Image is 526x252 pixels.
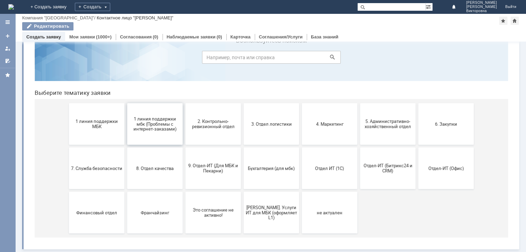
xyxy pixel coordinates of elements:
[499,17,507,25] div: Добавить в избранное
[100,96,151,111] span: 1 линия поддержки мбк (Проблемы с интернет-заказами)
[40,127,95,169] button: 7. Служба безопасности
[156,172,212,213] button: Это соглашение не активно!
[217,184,268,200] span: [PERSON_NAME]. Услуги ИТ для МБК (оформляет L1)
[153,34,158,39] div: (0)
[40,83,95,125] button: 1 линия поддержки МБК
[275,101,326,106] span: 4. Маркетинг
[158,99,210,109] span: 2. Контрольно-ревизионный отдел
[42,99,93,109] span: 1 линия поддержки МБК
[426,3,432,10] span: Расширенный поиск
[273,172,328,213] button: не актуален
[217,145,268,151] span: Бухгалтерия (для мбк)
[273,127,328,169] button: Отдел ИТ (1С)
[40,172,95,213] button: Финансовый отдел
[158,187,210,198] span: Это соглашение не активно!
[331,127,386,169] button: Отдел-ИТ (Битрикс24 и CRM)
[466,9,497,13] span: Викторовна
[214,83,270,125] button: 3. Отдел логистики
[156,83,212,125] button: 2. Контрольно-ревизионный отдел
[96,34,112,39] div: (1000+)
[214,172,270,213] button: [PERSON_NAME]. Услуги ИТ для МБК (оформляет L1)
[100,190,151,195] span: Франчайзинг
[8,4,14,10] a: Перейти на домашнюю страницу
[217,101,268,106] span: 3. Отдел логистики
[173,17,312,24] label: Воспользуйтесь поиском
[273,83,328,125] button: 4. Маркетинг
[98,127,154,169] button: 8. Отдел качества
[311,34,338,39] a: База знаний
[42,190,93,195] span: Финансовый отдел
[333,143,384,153] span: Отдел-ИТ (Битрикс24 и CRM)
[42,145,93,151] span: 7. Служба безопасности
[391,145,442,151] span: Отдел-ИТ (Офис)
[466,5,497,9] span: [PERSON_NAME]
[333,99,384,109] span: 5. Административно-хозяйственный отдел
[158,143,210,153] span: 9. Отдел-ИТ (Для МБК и Пекарни)
[275,145,326,151] span: Отдел ИТ (1С)
[120,34,152,39] a: Согласования
[22,15,97,20] div: /
[331,83,386,125] button: 5. Административно-хозяйственный отдел
[8,4,14,10] img: logo
[259,34,303,39] a: Соглашения/Услуги
[173,31,312,44] input: Например, почта или справка
[69,34,95,39] a: Мои заявки
[98,83,154,125] button: 1 линия поддержки мбк (Проблемы с интернет-заказами)
[2,43,13,54] a: Мои заявки
[75,3,110,11] div: Создать
[230,34,251,39] a: Карточка
[6,69,479,76] header: Выберите тематику заявки
[97,15,173,20] div: Контактное лицо "[PERSON_NAME]"
[217,34,222,39] div: (0)
[466,1,497,5] span: [PERSON_NAME]
[26,34,61,39] a: Создать заявку
[391,101,442,106] span: 6. Закупки
[214,127,270,169] button: Бухгалтерия (для мбк)
[510,17,519,25] div: Сделать домашней страницей
[156,127,212,169] button: 9. Отдел-ИТ (Для МБК и Пекарни)
[22,15,94,20] a: Компания "[GEOGRAPHIC_DATA]"
[98,172,154,213] button: Франчайзинг
[275,190,326,195] span: не актуален
[389,83,445,125] button: 6. Закупки
[389,127,445,169] button: Отдел-ИТ (Офис)
[167,34,216,39] a: Наблюдаемые заявки
[2,55,13,66] a: Мои согласования
[100,145,151,151] span: 8. Отдел качества
[2,30,13,42] a: Создать заявку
